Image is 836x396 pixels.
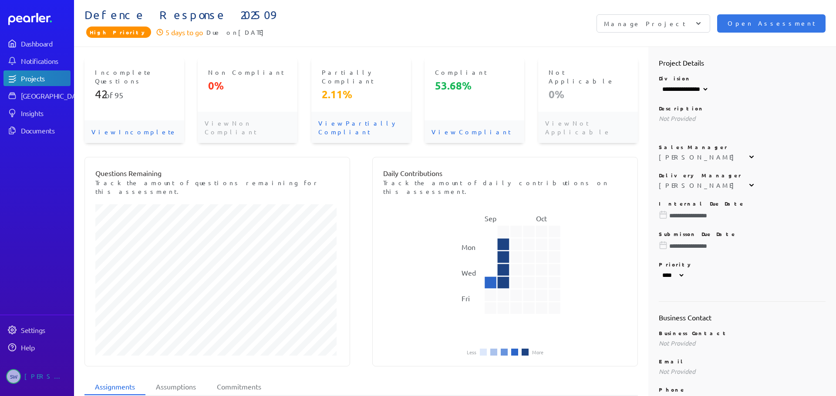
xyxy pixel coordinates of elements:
[659,358,826,365] p: Email
[95,68,174,85] p: Incomplete Questions
[21,109,70,117] div: Insights
[435,79,514,93] p: 53.68%
[21,126,70,135] div: Documents
[21,39,70,48] div: Dashboard
[462,243,475,251] text: Mon
[659,57,826,68] h2: Project Details
[84,8,455,22] span: Defence Response 202509
[95,168,339,178] p: Questions Remaining
[95,178,339,196] p: Track the amount of questions remaining for this assessment.
[532,349,543,355] li: More
[21,91,86,100] div: [GEOGRAPHIC_DATA]
[659,75,826,82] p: Division
[86,27,151,38] span: Priority
[3,53,71,69] a: Notifications
[383,178,627,196] p: Track the amount of daily contributions on this assessment.
[659,329,826,336] p: Business Contact
[208,68,287,77] p: Non Compliant
[659,367,695,375] span: Not Provided
[322,68,401,85] p: Partially Compliant
[383,168,627,178] p: Daily Contributions
[3,339,71,355] a: Help
[659,211,826,220] input: Please choose a due date
[322,87,401,101] p: 2.11%
[95,87,174,101] p: of
[435,68,514,77] p: Compliant
[84,379,145,395] li: Assignments
[659,230,826,237] p: Submisson Due Date
[115,90,123,100] span: 95
[659,200,826,207] p: Internal Due Date
[462,294,470,303] text: Fri
[3,70,71,86] a: Projects
[21,343,70,352] div: Help
[198,112,297,143] p: View Non Compliant
[8,13,71,25] a: Dashboard
[659,105,826,112] p: Description
[21,326,70,334] div: Settings
[208,79,287,93] p: 0%
[659,261,826,268] p: Priority
[728,19,815,28] span: Open Assessment
[659,172,826,179] p: Delivery Manager
[538,112,638,143] p: View Not Applicable
[95,87,105,101] span: 42
[462,268,476,277] text: Wed
[21,74,70,83] div: Projects
[206,379,272,395] li: Commitments
[206,27,268,37] span: Due on [DATE]
[145,379,206,395] li: Assumptions
[3,322,71,338] a: Settings
[3,123,71,138] a: Documents
[6,369,21,384] span: Steve Whittington
[3,105,71,121] a: Insights
[3,366,71,387] a: SW[PERSON_NAME]
[659,242,826,250] input: Please choose a due date
[485,214,496,223] text: Sep
[536,214,547,223] text: Oct
[659,153,738,161] div: [PERSON_NAME]
[467,349,476,355] li: Less
[165,27,203,37] p: 5 days to go
[425,120,524,143] p: View Compliant
[24,369,68,384] div: [PERSON_NAME]
[659,312,826,323] h2: Business Contact
[659,143,826,150] p: Sales Manager
[659,181,738,190] div: [PERSON_NAME]
[311,112,411,143] p: View Partially Compliant
[21,57,70,65] div: Notifications
[717,14,826,33] button: Open Assessment
[84,120,184,143] p: View Incomplete
[3,88,71,103] a: [GEOGRAPHIC_DATA]
[659,386,826,393] p: Phone
[549,87,627,101] p: 0%
[3,36,71,51] a: Dashboard
[659,339,695,347] span: Not Provided
[659,114,695,122] span: Not Provided
[604,19,685,28] p: Manage Project
[549,68,627,85] p: Not Applicable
